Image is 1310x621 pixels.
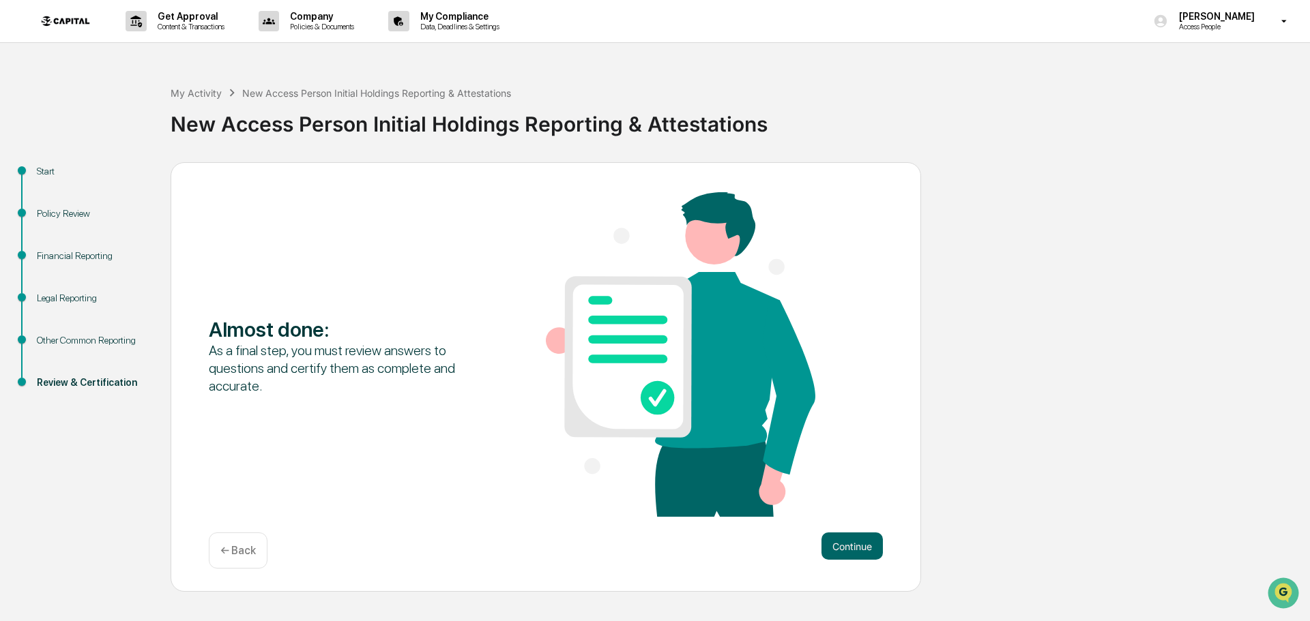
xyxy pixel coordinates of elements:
[147,11,231,22] p: Get Approval
[232,108,248,125] button: Start new chat
[37,376,149,390] div: Review & Certification
[8,166,93,191] a: 🖐️Preclearance
[242,87,511,99] div: New Access Person Initial Holdings Reporting & Attestations
[409,11,506,22] p: My Compliance
[27,198,86,211] span: Data Lookup
[27,172,88,185] span: Preclearance
[46,104,224,118] div: Start new chat
[33,7,98,35] img: logo
[37,207,149,221] div: Policy Review
[1266,576,1303,613] iframe: Open customer support
[209,342,478,395] div: As a final step, you must review answers to questions and certify them as complete and accurate.
[37,291,149,305] div: Legal Reporting
[1168,11,1262,22] p: [PERSON_NAME]
[546,192,815,517] img: Almost done
[46,118,173,129] div: We're available if you need us!
[209,317,478,342] div: Almost done :
[14,199,25,210] div: 🔎
[171,87,222,99] div: My Activity
[821,532,883,560] button: Continue
[37,333,149,348] div: Other Common Reporting
[147,22,231,31] p: Content & Transactions
[93,166,175,191] a: 🗄️Attestations
[113,172,169,185] span: Attestations
[8,192,91,217] a: 🔎Data Lookup
[171,101,1303,136] div: New Access Person Initial Holdings Reporting & Attestations
[37,164,149,179] div: Start
[1168,22,1262,31] p: Access People
[14,104,38,129] img: 1746055101610-c473b297-6a78-478c-a979-82029cc54cd1
[96,230,165,241] a: Powered byPylon
[14,173,25,184] div: 🖐️
[14,29,248,50] p: How can we help?
[37,249,149,263] div: Financial Reporting
[136,231,165,241] span: Pylon
[279,11,361,22] p: Company
[99,173,110,184] div: 🗄️
[409,22,506,31] p: Data, Deadlines & Settings
[279,22,361,31] p: Policies & Documents
[220,544,256,557] p: ← Back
